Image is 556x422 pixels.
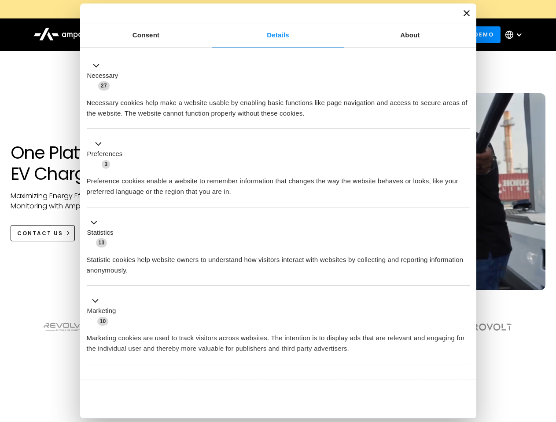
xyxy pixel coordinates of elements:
[80,23,212,47] a: Consent
[87,60,124,91] button: Necessary (27)
[87,248,470,276] div: Statistic cookies help website owners to understand how visitors interact with websites by collec...
[97,317,109,326] span: 10
[80,4,476,14] a: New Webinars: Register to Upcoming WebinarsREGISTER HERE
[96,238,107,247] span: 13
[102,160,110,169] span: 3
[145,375,154,384] span: 2
[460,324,512,331] img: Aerovolt Logo
[98,81,110,90] span: 27
[87,91,470,119] div: Necessary cookies help make a website usable by enabling basic functions like page navigation and...
[17,229,63,237] div: CONTACT US
[87,71,118,81] label: Necessary
[87,306,116,316] label: Marketing
[87,326,470,354] div: Marketing cookies are used to track visitors across websites. The intention is to display ads tha...
[11,142,177,184] h1: One Platform for EV Charging Hubs
[87,139,128,170] button: Preferences (3)
[343,386,469,411] button: Okay
[87,149,123,159] label: Preferences
[87,374,159,385] button: Unclassified (2)
[87,228,114,238] label: Statistics
[87,296,122,327] button: Marketing (10)
[344,23,476,47] a: About
[11,191,177,211] p: Maximizing Energy Efficiency, Uptime, and 24/7 Monitoring with Ampcontrol Solutions
[212,23,344,47] a: Details
[464,10,470,16] button: Close banner
[87,169,470,197] div: Preference cookies enable a website to remember information that changes the way the website beha...
[87,217,119,248] button: Statistics (13)
[11,225,75,241] a: CONTACT US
